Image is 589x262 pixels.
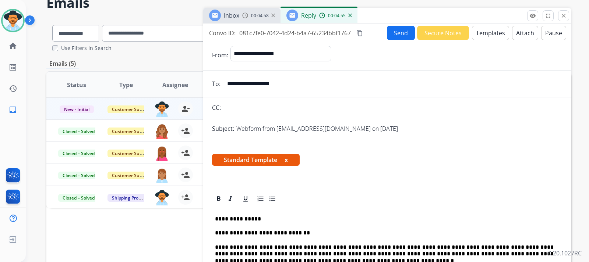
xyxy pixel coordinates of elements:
[417,26,469,40] button: Secure Notes
[46,59,79,68] p: Emails (5)
[212,79,221,88] p: To:
[251,13,269,19] span: 00:04:58
[541,26,566,40] button: Pause
[267,193,278,204] div: Bullet List
[181,104,190,113] mat-icon: person_remove
[212,103,221,112] p: CC:
[58,172,99,179] span: Closed – Solved
[60,105,94,113] span: New - Initial
[119,80,133,89] span: Type
[209,29,236,37] p: Convo ID:
[162,80,188,89] span: Assignee
[107,194,158,202] span: Shipping Protection
[213,193,224,204] div: Bold
[239,29,351,37] span: 081c7fe0-7042-4d24-b4a7-65234bbf1767
[181,171,190,179] mat-icon: person_add
[212,124,234,133] p: Subject:
[472,26,509,40] button: Templates
[58,194,99,202] span: Closed – Solved
[107,128,155,135] span: Customer Support
[107,105,155,113] span: Customer Support
[212,51,228,60] p: From:
[240,193,251,204] div: Underline
[8,84,17,93] mat-icon: history
[3,10,23,31] img: avatar
[155,168,169,183] img: agent-avatar
[236,124,398,133] p: Webform from [EMAIL_ADDRESS][DOMAIN_NAME] on [DATE]
[107,172,155,179] span: Customer Support
[67,80,86,89] span: Status
[181,126,190,135] mat-icon: person_add
[255,193,266,204] div: Ordered List
[181,148,190,157] mat-icon: person_add
[301,11,316,19] span: Reply
[107,150,155,157] span: Customer Support
[529,12,536,19] mat-icon: remove_red_eye
[212,154,300,166] span: Standard Template
[181,193,190,202] mat-icon: person_add
[8,63,17,72] mat-icon: list_alt
[155,101,169,117] img: agent-avatar
[8,42,17,50] mat-icon: home
[58,128,99,135] span: Closed – Solved
[512,26,538,40] button: Attach
[155,123,169,139] img: agent-avatar
[387,26,415,40] button: Send
[155,190,169,205] img: agent-avatar
[224,11,239,19] span: Inbox
[58,150,99,157] span: Closed – Solved
[8,105,17,114] mat-icon: inbox
[328,13,346,19] span: 00:04:55
[155,146,169,161] img: agent-avatar
[356,30,363,36] mat-icon: content_copy
[225,193,236,204] div: Italic
[61,44,112,52] label: Use Filters In Search
[285,155,288,164] button: x
[545,12,551,19] mat-icon: fullscreen
[560,12,567,19] mat-icon: close
[548,249,582,258] p: 0.20.1027RC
